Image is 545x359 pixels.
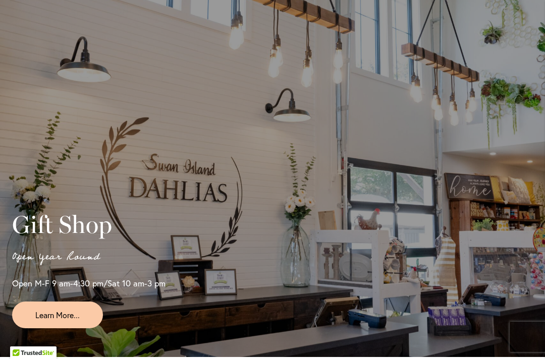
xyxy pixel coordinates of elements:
[12,302,103,328] a: Learn More...
[12,277,166,289] span: Open M-F 9 am-4:30 pm/Sat 10 am-3 pm
[12,247,100,266] span: Open Year Round
[12,210,112,239] span: Gift Shop
[35,309,80,321] span: Learn More...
